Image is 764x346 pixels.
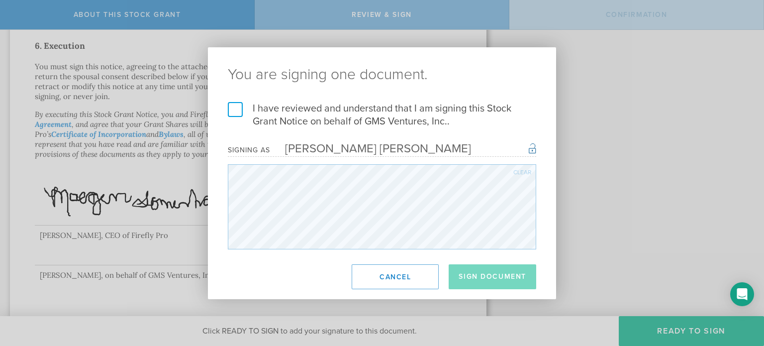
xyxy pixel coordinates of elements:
button: Sign Document [449,264,536,289]
div: Open Intercom Messenger [730,282,754,306]
ng-pluralize: You are signing one document. [228,67,536,82]
label: I have reviewed and understand that I am signing this Stock Grant Notice on behalf of GMS Venture... [228,102,536,128]
button: Cancel [352,264,439,289]
div: [PERSON_NAME] [PERSON_NAME] [270,141,471,156]
div: Signing as [228,146,270,154]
